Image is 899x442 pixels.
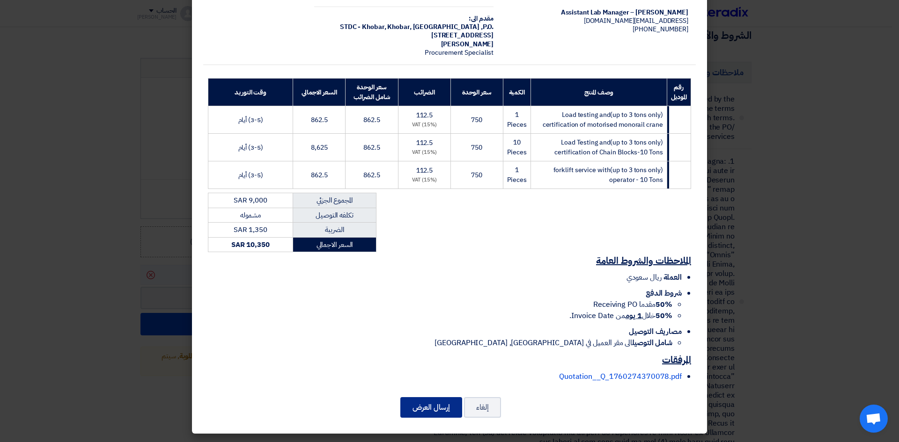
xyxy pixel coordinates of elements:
td: تكلفه التوصيل [293,208,376,223]
strong: مقدم الى: [469,14,494,23]
span: ريال سعودي [626,272,662,283]
th: سعر الوحدة شامل الضرائب [346,79,398,106]
span: 750 [471,170,482,180]
span: (3-5) أيام [238,115,263,125]
span: (3-5) أيام [238,170,263,180]
span: 750 [471,143,482,152]
th: وصف المنتج [531,79,667,106]
span: شروط الدفع [646,288,682,299]
u: المرفقات [662,353,691,367]
span: 750 [471,115,482,125]
span: (3-5) أيام [238,143,263,152]
button: إرسال العرض [400,397,462,418]
span: 112.5 [416,110,433,120]
span: 862.5 [363,170,380,180]
span: SAR 1,350 [234,225,267,235]
span: 1 Pieces [507,110,527,130]
span: [PHONE_NUMBER] [633,24,688,34]
span: 862.5 [363,143,380,152]
u: 1 يوم [626,310,642,321]
span: مصاريف التوصيل [629,326,682,337]
div: (15%) VAT [402,149,447,157]
div: [PERSON_NAME] – Assistant Lab Manager [508,8,688,17]
th: السعر الاجمالي [293,79,346,106]
strong: شامل التوصيل [632,337,672,348]
th: رقم الموديل [667,79,691,106]
a: Quotation__Q_1760274370078.pdf [559,371,682,382]
span: مقدما Receiving PO [593,299,672,310]
span: [PERSON_NAME] [441,39,494,49]
span: 112.5 [416,166,433,175]
td: السعر الاجمالي [293,237,376,252]
th: وقت التوريد [208,79,293,106]
div: (15%) VAT [402,176,447,184]
span: مشموله [240,210,261,220]
span: (up to 3 tons only)Load testing and certification of motorised monorail crane [543,110,663,130]
span: 862.5 [363,115,380,125]
span: 112.5 [416,138,433,148]
span: (up to 3 tons only)Load Testing and certification of Chain Blocks-10 Tons [554,138,663,157]
span: (up to 3 tons only)forklift service with operator - 10 Tons [553,165,663,185]
span: 8,625 [311,143,328,152]
strong: SAR 10,350 [231,239,270,250]
td: الضريبة [293,223,376,238]
button: إلغاء [464,397,501,418]
td: SAR 9,000 [208,193,293,208]
span: Khobar, [GEOGRAPHIC_DATA] ,P.O. [STREET_ADDRESS] [387,22,494,40]
strong: 50% [656,310,672,321]
span: [EMAIL_ADDRESS][DOMAIN_NAME] [584,16,688,26]
th: الكمية [503,79,531,106]
u: الملاحظات والشروط العامة [596,254,691,268]
span: 1 Pieces [507,165,527,185]
span: 10 Pieces [507,138,527,157]
span: 862.5 [311,170,328,180]
strong: 50% [656,299,672,310]
span: Procurement Specialist [425,48,494,58]
span: العملة [663,272,682,283]
div: (15%) VAT [402,121,447,129]
span: خلال من Invoice Date. [569,310,672,321]
span: STDC - Khobar, [340,22,386,32]
span: 862.5 [311,115,328,125]
th: سعر الوحدة [451,79,503,106]
div: Open chat [860,405,888,433]
th: الضرائب [398,79,450,106]
td: المجموع الجزئي [293,193,376,208]
li: الى مقر العميل في [GEOGRAPHIC_DATA], [GEOGRAPHIC_DATA] [208,337,672,348]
